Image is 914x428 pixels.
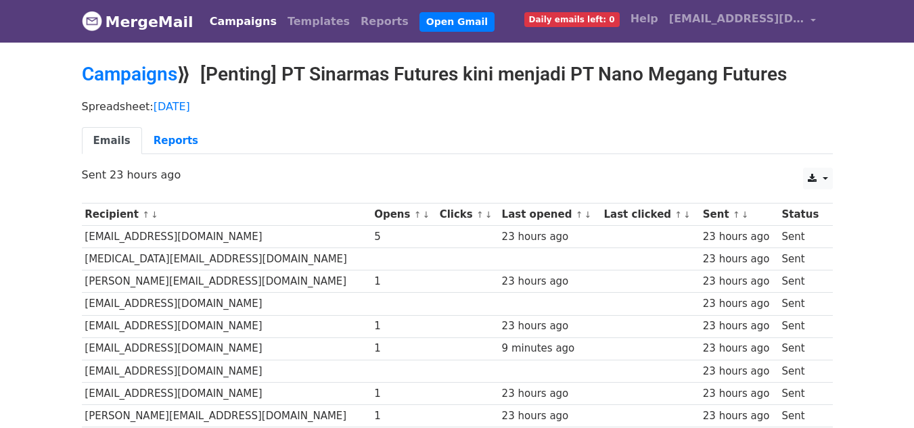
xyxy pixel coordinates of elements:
div: 23 hours ago [703,408,775,424]
td: Sent [779,337,825,360]
div: 1 [374,341,433,356]
a: Open Gmail [419,12,495,32]
a: ↑ [142,210,150,220]
th: Clicks [436,204,499,226]
td: [EMAIL_ADDRESS][DOMAIN_NAME] [82,360,371,382]
td: [PERSON_NAME][EMAIL_ADDRESS][DOMAIN_NAME] [82,404,371,427]
div: 1 [374,318,433,334]
div: 1 [374,408,433,424]
td: [MEDICAL_DATA][EMAIL_ADDRESS][DOMAIN_NAME] [82,248,371,270]
p: Sent 23 hours ago [82,168,833,182]
th: Opens [371,204,436,226]
div: 23 hours ago [703,274,775,289]
td: [EMAIL_ADDRESS][DOMAIN_NAME] [82,293,371,315]
span: [EMAIL_ADDRESS][DOMAIN_NAME] [669,11,804,27]
div: 23 hours ago [502,229,597,245]
div: 23 hours ago [502,318,597,334]
td: Sent [779,226,825,248]
td: Sent [779,382,825,404]
a: ↓ [422,210,430,220]
td: [EMAIL_ADDRESS][DOMAIN_NAME] [82,382,371,404]
a: ↑ [576,210,583,220]
th: Last clicked [601,204,700,226]
a: Reports [142,127,210,155]
td: Sent [779,248,825,270]
div: 23 hours ago [502,386,597,402]
a: [EMAIL_ADDRESS][DOMAIN_NAME] [664,5,822,37]
span: Daily emails left: 0 [524,12,620,27]
div: 23 hours ago [703,364,775,379]
a: ↓ [584,210,591,220]
a: ↑ [733,210,740,220]
div: 1 [374,274,433,289]
td: [EMAIL_ADDRESS][DOMAIN_NAME] [82,226,371,248]
a: Reports [355,8,414,35]
div: 23 hours ago [703,386,775,402]
a: ↓ [741,210,749,220]
td: Sent [779,293,825,315]
img: MergeMail logo [82,11,102,31]
a: Templates [282,8,355,35]
a: Help [625,5,664,32]
td: Sent [779,270,825,293]
a: MergeMail [82,7,193,36]
th: Last opened [499,204,601,226]
p: Spreadsheet: [82,99,833,114]
td: [EMAIL_ADDRESS][DOMAIN_NAME] [82,315,371,337]
th: Status [779,204,825,226]
div: 23 hours ago [703,341,775,356]
div: 23 hours ago [502,274,597,289]
a: [DATE] [154,100,190,113]
a: ↑ [675,210,682,220]
a: Emails [82,127,142,155]
td: [EMAIL_ADDRESS][DOMAIN_NAME] [82,337,371,360]
div: 9 minutes ago [502,341,597,356]
a: ↑ [476,210,484,220]
a: Campaigns [82,63,177,85]
a: ↓ [151,210,158,220]
a: ↓ [485,210,493,220]
a: Campaigns [204,8,282,35]
div: 23 hours ago [502,408,597,424]
td: Sent [779,315,825,337]
a: ↓ [683,210,691,220]
div: 23 hours ago [703,229,775,245]
div: 1 [374,386,433,402]
td: [PERSON_NAME][EMAIL_ADDRESS][DOMAIN_NAME] [82,270,371,293]
th: Recipient [82,204,371,226]
div: 5 [374,229,433,245]
div: 23 hours ago [703,296,775,312]
div: 23 hours ago [703,318,775,334]
h2: ⟫ [Penting] PT Sinarmas Futures kini menjadi PT Nano Megang Futures [82,63,833,86]
td: Sent [779,360,825,382]
a: Daily emails left: 0 [519,5,625,32]
a: ↑ [414,210,421,220]
td: Sent [779,404,825,427]
th: Sent [700,204,779,226]
div: 23 hours ago [703,252,775,267]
